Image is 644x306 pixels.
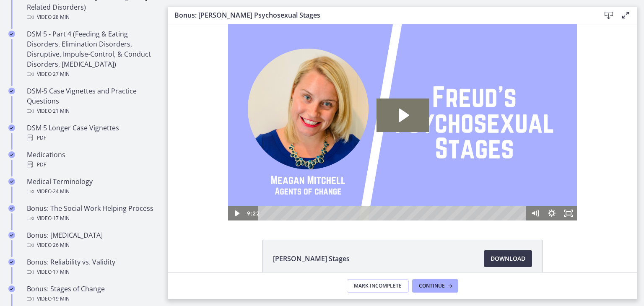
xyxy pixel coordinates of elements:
i: Completed [8,31,15,37]
span: Continue [419,283,445,289]
i: Completed [8,178,15,185]
h3: Bonus: [PERSON_NAME] Psychosexual Stages [174,10,587,20]
div: Bonus: Stages of Change [27,284,158,304]
i: Completed [8,151,15,158]
div: Medications [27,150,158,170]
div: Video [27,12,158,22]
span: · 17 min [52,213,70,223]
i: Completed [8,124,15,131]
div: Video [27,267,158,277]
span: · 17 min [52,267,70,277]
a: Download [484,250,532,267]
span: · 24 min [52,187,70,197]
span: · 26 min [52,240,70,250]
i: Completed [8,205,15,212]
span: · 19 min [52,294,70,304]
div: Playbar [97,182,355,196]
button: Continue [412,279,458,293]
span: [PERSON_NAME] Stages [273,254,350,264]
i: Completed [8,232,15,239]
i: Completed [8,88,15,94]
button: Fullscreen [392,182,409,196]
div: Video [27,294,158,304]
div: Bonus: The Social Work Helping Process [27,203,158,223]
div: DSM 5 Longer Case Vignettes [27,123,158,143]
div: Video [27,106,158,116]
div: PDF [27,160,158,170]
button: Show settings menu [376,182,392,196]
iframe: Video Lesson [168,24,637,220]
span: · 21 min [52,106,70,116]
span: · 27 min [52,69,70,79]
i: Completed [8,259,15,265]
div: Video [27,240,158,250]
div: Medical Terminology [27,176,158,197]
div: DSM-5 Case Vignettes and Practice Questions [27,86,158,116]
span: Download [491,254,525,264]
div: Video [27,69,158,79]
span: · 28 min [52,12,70,22]
span: Mark Incomplete [354,283,402,289]
div: Video [27,187,158,197]
button: Play Video: cf617uqlqfeo7ijuai3g.mp4 [209,74,261,108]
button: Mute [359,182,376,196]
button: Play Video [60,182,77,196]
div: Video [27,213,158,223]
i: Completed [8,285,15,292]
div: Bonus: Reliability vs. Validity [27,257,158,277]
button: Mark Incomplete [347,279,409,293]
div: PDF [27,133,158,143]
div: Bonus: [MEDICAL_DATA] [27,230,158,250]
div: DSM 5 - Part 4 (Feeding & Eating Disorders, Elimination Disorders, Disruptive, Impulse-Control, &... [27,29,158,79]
